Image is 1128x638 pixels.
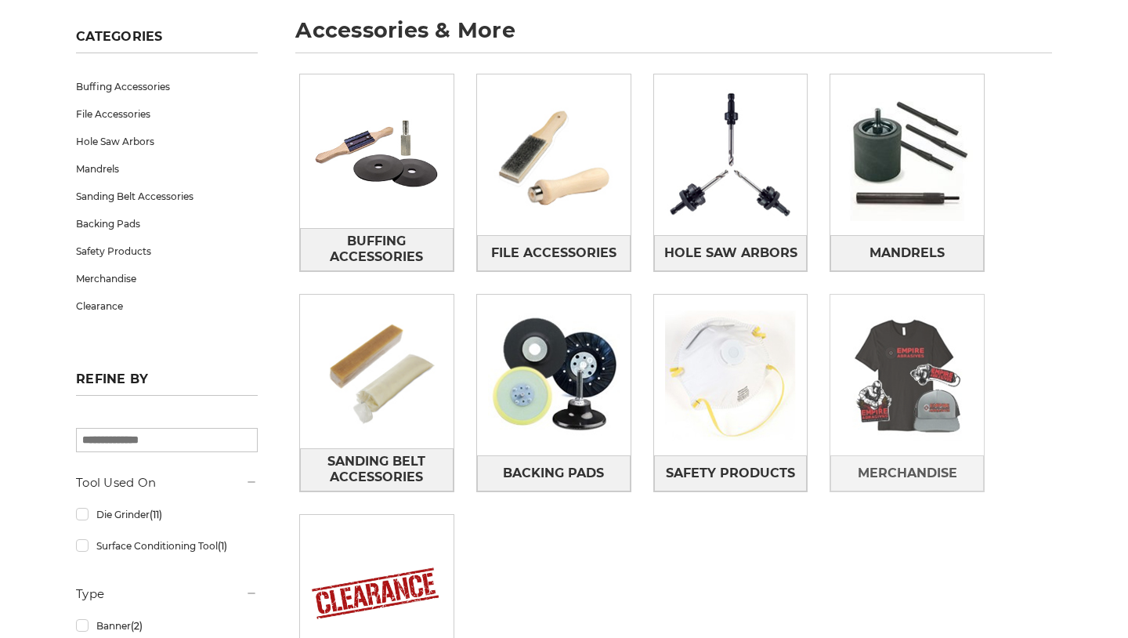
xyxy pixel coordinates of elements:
a: Hole Saw Arbors [654,235,808,270]
a: Clearance [76,292,258,320]
img: Merchandise [830,299,984,452]
img: Buffing Accessories [300,97,454,205]
a: Surface Conditioning Tool [76,532,258,560]
a: File Accessories [76,100,258,128]
h1: accessories & more [295,20,1052,53]
a: Backing Pads [76,210,258,237]
a: Safety Products [654,455,808,491]
a: Safety Products [76,237,258,265]
span: (1) [218,540,227,552]
span: Safety Products [666,460,795,487]
img: Backing Pads [477,299,631,452]
img: Safety Products [654,299,808,452]
a: Die Grinder [76,501,258,528]
h5: Refine by [76,372,258,396]
a: Buffing Accessories [76,73,258,100]
span: File Accessories [491,240,616,266]
span: Hole Saw Arbors [664,240,797,266]
h5: Categories [76,29,258,53]
h5: Type [76,585,258,604]
a: Backing Pads [477,455,631,491]
a: Hole Saw Arbors [76,128,258,155]
a: Merchandise [830,455,984,491]
a: Buffing Accessories [300,228,454,271]
span: Mandrels [869,240,945,266]
span: (11) [150,509,162,520]
span: Buffing Accessories [301,228,453,270]
a: Mandrels [76,155,258,183]
span: (2) [131,620,143,632]
a: Merchandise [76,265,258,292]
img: Mandrels [830,78,984,232]
span: Sanding Belt Accessories [301,448,453,491]
img: Sanding Belt Accessories [300,295,454,448]
a: File Accessories [477,235,631,270]
span: Merchandise [858,460,957,487]
h5: Tool Used On [76,473,258,492]
a: Mandrels [830,235,984,270]
img: File Accessories [477,78,631,232]
a: Sanding Belt Accessories [300,448,454,491]
a: Sanding Belt Accessories [76,183,258,210]
img: Hole Saw Arbors [654,78,808,232]
span: Backing Pads [503,460,604,487]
